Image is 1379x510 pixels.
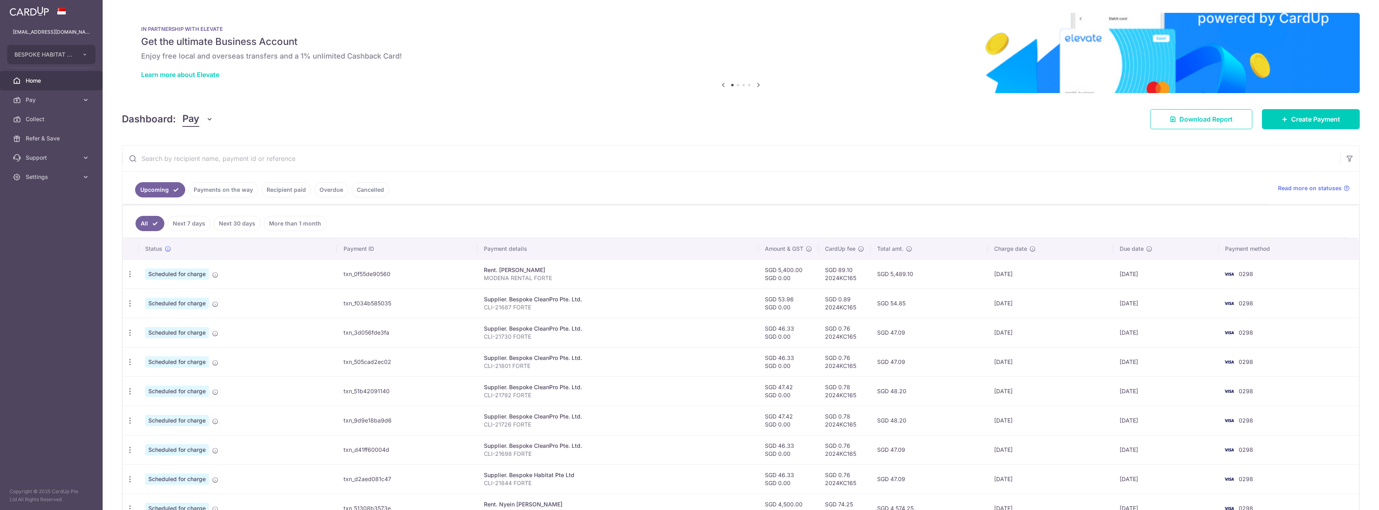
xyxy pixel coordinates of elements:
[758,435,819,464] td: SGD 46.33 SGD 0.00
[214,216,261,231] a: Next 30 days
[1179,114,1233,124] span: Download Report
[484,266,752,274] div: Rent. [PERSON_NAME]
[145,327,209,338] span: Scheduled for charge
[122,13,1360,93] img: Renovation banner
[871,289,988,318] td: SGD 54.85
[1113,376,1219,406] td: [DATE]
[145,245,162,253] span: Status
[1221,299,1237,308] img: Bank Card
[26,115,79,123] span: Collect
[1221,386,1237,396] img: Bank Card
[988,376,1113,406] td: [DATE]
[1221,328,1237,337] img: Bank Card
[819,347,871,376] td: SGD 0.76 2024KC165
[988,406,1113,435] td: [DATE]
[1113,435,1219,464] td: [DATE]
[819,435,871,464] td: SGD 0.76 2024KC165
[988,347,1113,376] td: [DATE]
[484,274,752,282] p: MODENA RENTAL FORTE
[758,464,819,494] td: SGD 46.33 SGD 0.00
[988,318,1113,347] td: [DATE]
[264,216,326,231] a: More than 1 month
[26,77,79,85] span: Home
[122,112,176,126] h4: Dashboard:
[1120,245,1144,253] span: Due date
[1239,358,1253,365] span: 0298
[758,318,819,347] td: SGD 46.33 SGD 0.00
[871,435,988,464] td: SGD 47.09
[1221,416,1237,425] img: Bank Card
[141,26,1341,32] p: IN PARTNERSHIP WITH ELEVATE
[877,245,904,253] span: Total amt.
[122,146,1340,171] input: Search by recipient name, payment id or reference
[825,245,855,253] span: CardUp fee
[10,6,49,16] img: CardUp
[988,259,1113,289] td: [DATE]
[1221,357,1237,367] img: Bank Card
[484,303,752,311] p: CLI-21687 FORTE
[337,464,477,494] td: txn_d2aed081c47
[1239,329,1253,336] span: 0298
[484,325,752,333] div: Supplier. Bespoke CleanPro Pte. Ltd.
[871,318,988,347] td: SGD 47.09
[141,51,1341,61] h6: Enjoy free local and overseas transfers and a 1% unlimited Cashback Card!
[819,464,871,494] td: SGD 0.76 2024KC165
[484,412,752,421] div: Supplier. Bespoke CleanPro Pte. Ltd.
[13,28,90,36] p: [EMAIL_ADDRESS][DOMAIN_NAME]
[484,442,752,450] div: Supplier. Bespoke CleanPro Pte. Ltd.
[484,354,752,362] div: Supplier. Bespoke CleanPro Pte. Ltd.
[484,383,752,391] div: Supplier. Bespoke CleanPro Pte. Ltd.
[337,376,477,406] td: txn_51b42091140
[484,391,752,399] p: CLI-21792 FORTE
[1113,464,1219,494] td: [DATE]
[141,71,219,79] a: Learn more about Elevate
[145,473,209,485] span: Scheduled for charge
[819,259,871,289] td: SGD 89.10 2024KC165
[145,415,209,426] span: Scheduled for charge
[1221,445,1237,455] img: Bank Card
[484,500,752,508] div: Rent. Nyein [PERSON_NAME]
[484,479,752,487] p: CLI-21844 FORTE
[758,259,819,289] td: SGD 5,400.00 SGD 0.00
[145,298,209,309] span: Scheduled for charge
[337,318,477,347] td: txn_3d056fde3fa
[871,376,988,406] td: SGD 48.20
[819,289,871,318] td: SGD 0.89 2024KC165
[145,356,209,368] span: Scheduled for charge
[988,289,1113,318] td: [DATE]
[26,154,79,162] span: Support
[988,435,1113,464] td: [DATE]
[819,318,871,347] td: SGD 0.76 2024KC165
[871,406,988,435] td: SGD 48.20
[135,216,164,231] a: All
[14,51,74,59] span: BESPOKE HABITAT FORTE PTE. LTD.
[1239,388,1253,394] span: 0298
[1113,289,1219,318] td: [DATE]
[182,112,213,127] button: Pay
[26,96,79,104] span: Pay
[145,386,209,397] span: Scheduled for charge
[1239,270,1253,277] span: 0298
[819,406,871,435] td: SGD 0.78 2024KC165
[758,347,819,376] td: SGD 46.33 SGD 0.00
[337,259,477,289] td: txn_0f55de90560
[135,182,185,197] a: Upcoming
[1262,109,1360,129] a: Create Payment
[182,112,199,127] span: Pay
[1113,259,1219,289] td: [DATE]
[1239,475,1253,482] span: 0298
[1239,417,1253,424] span: 0298
[994,245,1027,253] span: Charge date
[26,134,79,142] span: Refer & Save
[352,182,389,197] a: Cancelled
[1150,109,1252,129] a: Download Report
[314,182,348,197] a: Overdue
[261,182,311,197] a: Recipient paid
[758,406,819,435] td: SGD 47.42 SGD 0.00
[484,471,752,479] div: Supplier. Bespoke Habitat Pte Ltd
[765,245,803,253] span: Amount & GST
[337,238,477,259] th: Payment ID
[819,376,871,406] td: SGD 0.78 2024KC165
[871,464,988,494] td: SGD 47.09
[484,362,752,370] p: CLI-21801 FORTE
